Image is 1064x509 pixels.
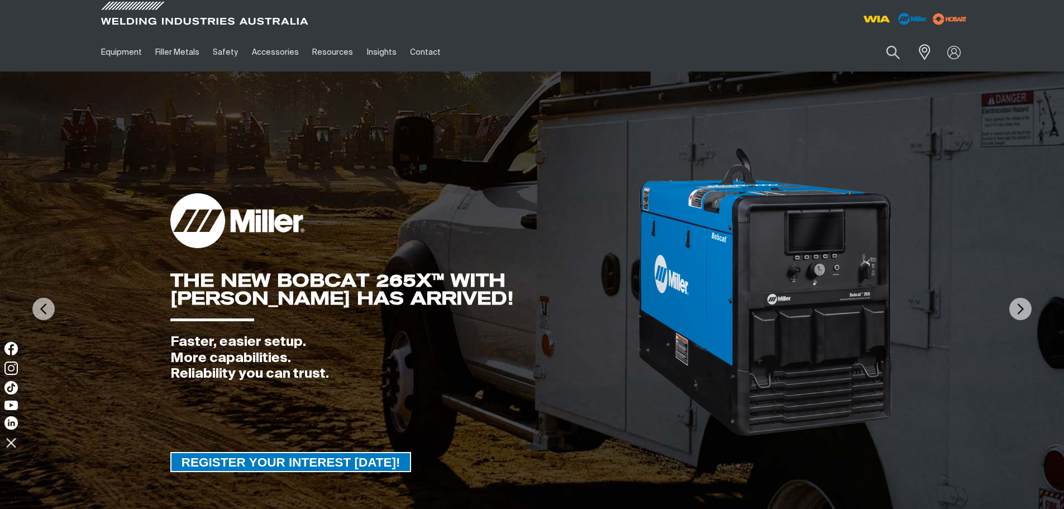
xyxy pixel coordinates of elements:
div: THE NEW BOBCAT 265X™ WITH [PERSON_NAME] HAS ARRIVED! [170,272,637,307]
a: Equipment [94,33,149,72]
a: Contact [403,33,447,72]
a: Safety [206,33,245,72]
img: TikTok [4,381,18,394]
input: Product name or item number... [860,39,912,65]
button: Search products [874,39,912,65]
img: Facebook [4,342,18,355]
a: Resources [306,33,360,72]
span: REGISTER YOUR INTEREST [DATE]! [171,452,411,472]
img: NextArrow [1009,298,1032,320]
nav: Main [94,33,751,72]
a: Filler Metals [149,33,206,72]
img: hide socials [2,433,21,452]
a: REGISTER YOUR INTEREST TODAY! [170,452,412,472]
img: YouTube [4,401,18,410]
img: miller [929,11,970,27]
div: Faster, easier setup. More capabilities. Reliability you can trust. [170,334,637,382]
img: PrevArrow [32,298,55,320]
a: Accessories [245,33,306,72]
img: Instagram [4,361,18,375]
img: LinkedIn [4,416,18,430]
a: Insights [360,33,403,72]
